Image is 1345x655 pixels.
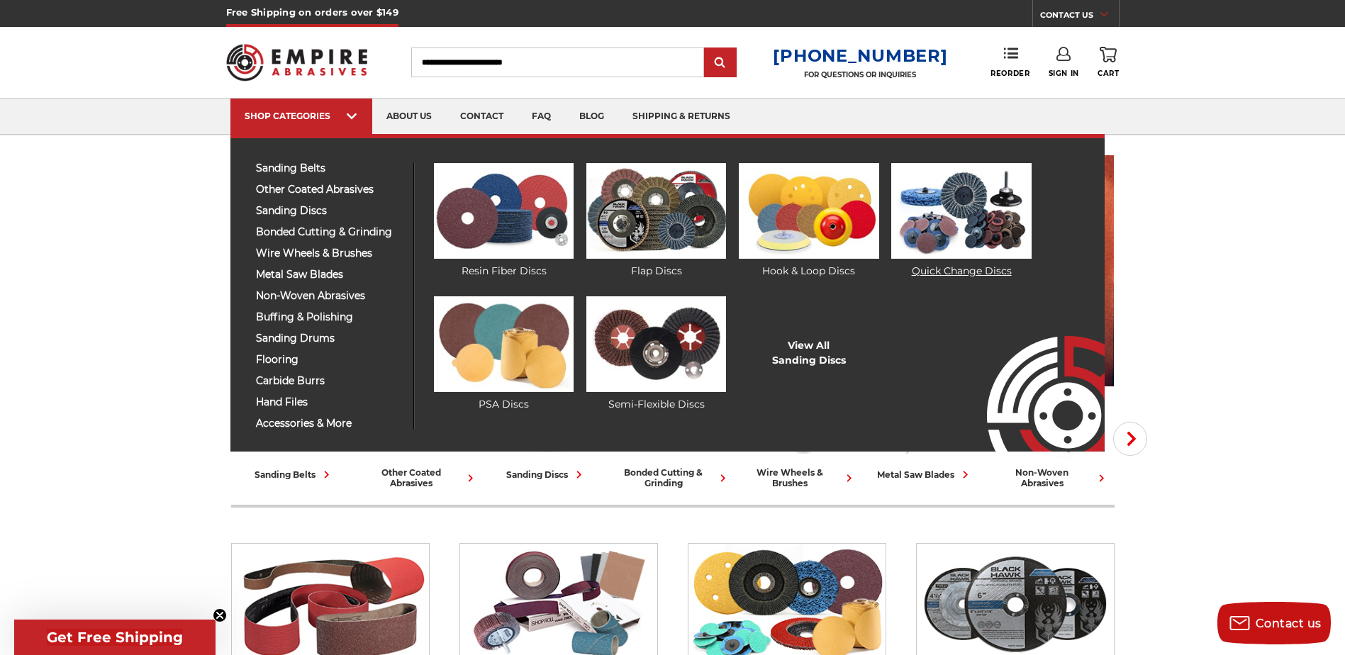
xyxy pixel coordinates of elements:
[256,333,403,344] span: sanding drums
[1256,617,1322,630] span: Contact us
[990,47,1029,77] a: Reorder
[256,227,403,237] span: bonded cutting & grinding
[891,163,1031,259] img: Quick Change Discs
[213,608,227,622] button: Close teaser
[1040,7,1119,27] a: CONTACT US
[245,111,358,121] div: SHOP CATEGORIES
[372,99,446,135] a: about us
[586,296,726,412] a: Semi-Flexible Discs
[586,163,726,279] a: Flap Discs
[256,163,403,174] span: sanding belts
[706,49,735,77] input: Submit
[506,467,586,482] div: sanding discs
[739,163,878,259] img: Hook & Loop Discs
[994,467,1109,488] div: non-woven abrasives
[586,163,726,259] img: Flap Discs
[255,467,334,482] div: sanding belts
[961,294,1105,452] img: Empire Abrasives Logo Image
[256,269,403,280] span: metal saw blades
[1098,69,1119,78] span: Cart
[1217,602,1331,644] button: Contact us
[773,45,947,66] a: [PHONE_NUMBER]
[990,69,1029,78] span: Reorder
[772,338,846,368] a: View AllSanding Discs
[434,163,574,279] a: Resin Fiber Discs
[891,163,1031,279] a: Quick Change Discs
[363,467,478,488] div: other coated abrasives
[615,467,730,488] div: bonded cutting & grinding
[1113,422,1147,456] button: Next
[256,312,403,323] span: buffing & polishing
[742,467,856,488] div: wire wheels & brushes
[256,376,403,386] span: carbide burrs
[586,296,726,392] img: Semi-Flexible Discs
[14,620,216,655] div: Get Free ShippingClose teaser
[1098,47,1119,78] a: Cart
[446,99,518,135] a: contact
[739,163,878,279] a: Hook & Loop Discs
[877,467,973,482] div: metal saw blades
[256,418,403,429] span: accessories & more
[256,354,403,365] span: flooring
[434,296,574,392] img: PSA Discs
[256,248,403,259] span: wire wheels & brushes
[773,70,947,79] p: FOR QUESTIONS OR INQUIRIES
[256,206,403,216] span: sanding discs
[434,163,574,259] img: Resin Fiber Discs
[256,184,403,195] span: other coated abrasives
[47,629,183,646] span: Get Free Shipping
[618,99,744,135] a: shipping & returns
[256,291,403,301] span: non-woven abrasives
[256,397,403,408] span: hand files
[565,99,618,135] a: blog
[518,99,565,135] a: faq
[434,296,574,412] a: PSA Discs
[1049,69,1079,78] span: Sign In
[226,35,368,90] img: Empire Abrasives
